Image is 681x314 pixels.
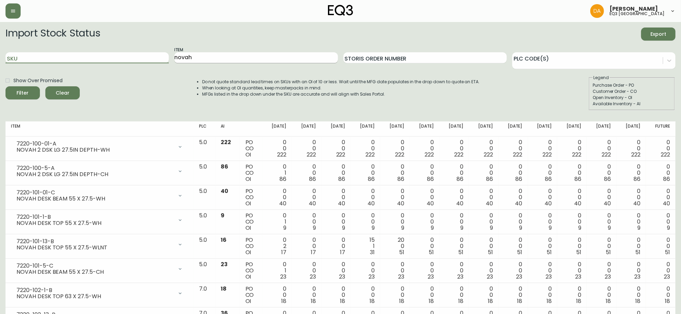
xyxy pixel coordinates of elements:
div: 0 0 [356,164,375,182]
span: 18 [429,297,434,305]
span: 86 [663,175,670,183]
div: 0 0 [445,213,463,231]
th: [DATE] [439,121,469,137]
th: [DATE] [321,121,351,137]
span: 222 [631,151,640,159]
span: OI [245,151,251,159]
span: 222 [513,151,523,159]
div: 0 0 [327,261,345,280]
span: 18 [635,297,640,305]
span: 40 [633,199,640,207]
span: Export [647,30,670,39]
div: 0 0 [415,237,434,256]
span: 18 [340,297,345,305]
div: 0 0 [327,237,345,256]
span: 16 [221,236,227,244]
span: 9 [667,224,670,232]
div: 0 0 [651,261,670,280]
div: 0 0 [356,188,375,207]
h5: eq3 [GEOGRAPHIC_DATA] [609,12,664,16]
li: Do not quote standard lead times on SKUs with an OI of 10 or less. Wait until the MFG date popula... [202,79,480,85]
span: 222 [484,151,493,159]
div: NOVAH DESK BEAM 55 X 27.5-WH [17,196,173,202]
span: 23 [634,273,640,281]
div: 7220-100-01-A [17,141,173,147]
div: 0 0 [415,139,434,158]
span: 222 [572,151,581,159]
div: 0 0 [651,188,670,207]
span: 9 [549,224,552,232]
div: 0 0 [297,164,316,182]
span: 40 [279,199,286,207]
div: 0 0 [504,261,523,280]
div: 0 0 [504,237,523,256]
span: 51 [488,248,493,256]
span: 18 [606,297,611,305]
span: 222 [454,151,463,159]
td: 5.0 [194,161,216,185]
div: PO CO [245,188,257,207]
span: 9 [431,224,434,232]
div: 0 0 [622,164,640,182]
td: 5.0 [194,137,216,161]
div: 0 0 [297,286,316,304]
span: 17 [340,248,345,256]
div: 0 0 [504,164,523,182]
div: 0 0 [504,188,523,207]
span: 23 [221,260,228,268]
div: 7220-100-5-ANOVAH 2 DSK LG 27.5IN DEPTH-CH [11,164,188,179]
div: 0 0 [297,237,316,256]
div: 0 0 [651,164,670,182]
li: MFGs listed in the drop down under the SKU are accurate and will align with Sales Portal. [202,91,480,97]
span: 23 [339,273,345,281]
div: 0 0 [474,164,493,182]
div: NOVAH DESK TOP 55 X 27.5-WH [17,220,173,226]
div: 0 0 [622,261,640,280]
div: 0 0 [327,213,345,231]
div: 7220-101-13-BNOVAH DESK TOP 55 X 27.5-WLNT [11,237,188,252]
div: 0 0 [474,286,493,304]
h2: Import Stock Status [6,28,100,41]
span: OI [245,175,251,183]
span: 86 [486,175,493,183]
span: 222 [365,151,375,159]
span: OI [245,273,251,281]
div: 0 0 [504,286,523,304]
span: 40 [545,199,552,207]
div: Available Inventory - AI [593,101,671,107]
div: 0 0 [268,139,286,158]
span: 18 [281,297,286,305]
span: 18 [221,285,227,293]
span: 222 [336,151,345,159]
div: 0 0 [622,286,640,304]
span: 222 [277,151,286,159]
div: 7220-101-13-B [17,238,173,245]
span: Show Over Promised [13,77,63,84]
span: 17 [311,248,316,256]
div: PO CO [245,213,257,231]
div: 0 0 [622,213,640,231]
span: 40 [309,199,316,207]
span: 40 [397,199,404,207]
th: AI [216,121,240,137]
span: 222 [307,151,316,159]
div: 0 0 [534,237,552,256]
span: 40 [456,199,463,207]
span: 222 [425,151,434,159]
span: Clear [51,89,74,97]
div: 7220-101-01-CNOVAH DESK BEAM 55 X 27.5-WH [11,188,188,203]
span: 51 [606,248,611,256]
span: 222 [602,151,611,159]
th: [DATE] [410,121,439,137]
span: 18 [517,297,523,305]
div: 0 0 [356,213,375,231]
div: 0 0 [415,164,434,182]
div: 0 0 [622,188,640,207]
div: 7220-101-5-CNOVAH DESK BEAM 55 X 27.5-CH [11,261,188,277]
div: 0 1 [268,213,286,231]
span: 18 [458,297,463,305]
div: 0 0 [386,164,404,182]
span: 9 [637,224,640,232]
div: 0 0 [386,286,404,304]
span: 51 [399,248,404,256]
